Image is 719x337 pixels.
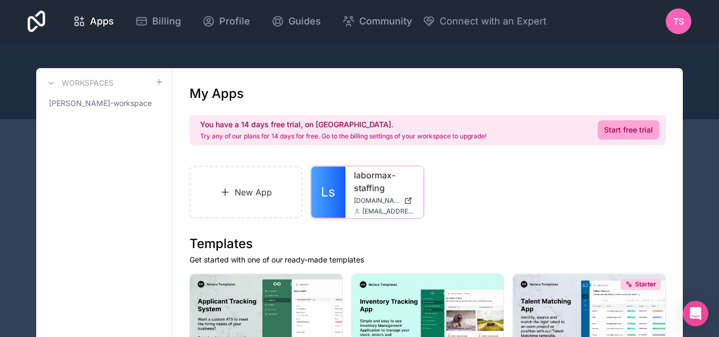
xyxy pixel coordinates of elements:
[334,10,420,33] a: Community
[64,10,122,33] a: Apps
[362,207,415,216] span: [EMAIL_ADDRESS][PERSON_NAME][DOMAIN_NAME]
[62,78,113,88] h3: Workspaces
[219,14,250,29] span: Profile
[263,10,329,33] a: Guides
[423,14,547,29] button: Connect with an Expert
[90,14,114,29] span: Apps
[152,14,181,29] span: Billing
[200,132,486,141] p: Try any of our plans for 14 days for free. Go to the billing settings of your workspace to upgrade!
[683,301,708,326] div: Open Intercom Messenger
[189,85,244,102] h1: My Apps
[45,94,163,113] a: [PERSON_NAME]-workspace
[673,15,684,28] span: TS
[45,77,113,89] a: Workspaces
[194,10,259,33] a: Profile
[288,14,321,29] span: Guides
[440,14,547,29] span: Connect with an Expert
[354,196,415,205] a: [DOMAIN_NAME]
[354,169,415,194] a: labormax-staffing
[200,119,486,130] h2: You have a 14 days free trial, on [GEOGRAPHIC_DATA].
[127,10,189,33] a: Billing
[598,120,659,139] a: Start free trial
[635,280,656,289] span: Starter
[354,196,400,205] span: [DOMAIN_NAME]
[321,184,335,201] span: Ls
[49,98,152,109] span: [PERSON_NAME]-workspace
[189,166,302,218] a: New App
[189,254,666,265] p: Get started with one of our ready-made templates
[359,14,412,29] span: Community
[311,167,345,218] a: Ls
[189,235,666,252] h1: Templates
